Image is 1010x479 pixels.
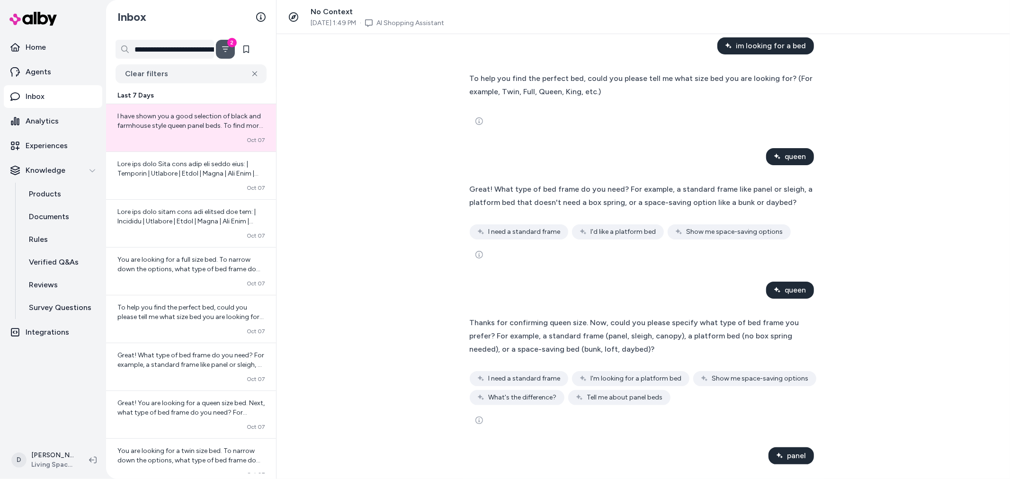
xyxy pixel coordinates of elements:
span: [DATE] 1:49 PM [311,18,356,28]
p: Agents [26,66,51,78]
button: See more [470,245,489,264]
span: Last 7 Days [117,91,154,100]
button: D[PERSON_NAME]Living Spaces [6,445,81,475]
a: Inbox [4,85,102,108]
a: I have shown you a good selection of black and farmhouse style queen panel beds. To find more opt... [106,104,276,151]
p: Experiences [26,140,68,151]
p: Products [29,188,61,200]
span: Living Spaces [31,460,74,470]
p: Reviews [29,279,58,291]
span: Great! You are looking for a queen size bed. Next, what type of bed frame do you need? For exampl... [117,399,265,445]
a: Agents [4,61,102,83]
p: Survey Questions [29,302,91,313]
p: Integrations [26,327,69,338]
span: Tell me about panel beds [587,393,663,402]
a: Experiences [4,134,102,157]
a: Products [19,183,102,205]
span: Oct 07 [247,471,265,479]
a: To help you find the perfect bed, could you please tell me what size bed you are looking for? (Fo... [106,295,276,343]
p: Analytics [26,115,59,127]
a: Great! You are looking for a queen size bed. Next, what type of bed frame do you need? For exampl... [106,390,276,438]
p: Rules [29,234,48,245]
a: Great! What type of bed frame do you need? For example, a standard frame like panel or sleigh, a ... [106,343,276,390]
span: Oct 07 [247,184,265,192]
span: Oct 07 [247,232,265,239]
span: I'm looking for a platform bed [591,374,682,383]
span: D [11,452,27,468]
h2: Inbox [117,10,146,24]
span: · [360,18,361,28]
span: im looking for a bed [736,40,806,52]
p: Inbox [26,91,45,102]
span: What's the difference? [489,393,557,402]
button: See more [470,411,489,430]
span: queen [785,284,806,296]
span: Oct 07 [247,136,265,144]
span: Oct 07 [247,328,265,335]
span: Oct 07 [247,423,265,431]
span: queen [785,151,806,162]
span: You are looking for a full size bed. To narrow down the options, what type of bed frame do you pr... [117,256,260,311]
a: Home [4,36,102,59]
a: Rules [19,228,102,251]
span: Thanks for confirming queen size. Now, could you please specify what type of bed frame you prefer... [470,318,799,354]
span: To help you find the perfect bed, could you please tell me what size bed you are looking for? (Fo... [470,74,813,96]
a: Lore ips dolo sitam cons adi elitsed doe tem: | Incididu | Utlabore | Etdol | Magna | Ali Enim | ... [106,199,276,247]
a: Reviews [19,274,102,296]
span: I need a standard frame [489,374,561,383]
a: Lore ips dolo Sita cons adip eli seddo eius: | Temporin | Utlabore | Etdol | Magna | Ali Enim | A... [106,151,276,199]
p: [PERSON_NAME] [31,451,74,460]
span: Show me space-saving options [687,227,783,237]
p: Verified Q&As [29,257,79,268]
img: alby Logo [9,12,57,26]
span: To help you find the perfect bed, could you please tell me what size bed you are looking for? (Fo... [117,303,264,330]
div: 2 [227,38,237,47]
a: Documents [19,205,102,228]
a: Integrations [4,321,102,344]
button: Knowledge [4,159,102,182]
span: Show me space-saving options [712,374,809,383]
span: Oct 07 [247,375,265,383]
a: You are looking for a full size bed. To narrow down the options, what type of bed frame do you pr... [106,247,276,295]
a: Verified Q&As [19,251,102,274]
a: Analytics [4,110,102,133]
span: I have shown you a good selection of black and farmhouse style queen panel beds. To find more opt... [117,112,265,168]
button: Filter [216,40,235,59]
button: See more [470,112,489,131]
p: Documents [29,211,69,222]
a: AI Shopping Assistant [376,18,444,28]
span: No Context [311,7,353,16]
a: Survey Questions [19,296,102,319]
span: panel [787,450,806,461]
span: I need a standard frame [489,227,561,237]
p: Knowledge [26,165,65,176]
span: I'd like a platform bed [591,227,656,237]
p: Home [26,42,46,53]
span: Oct 07 [247,280,265,287]
span: Great! What type of bed frame do you need? For example, a standard frame like panel or sleigh, a ... [117,351,264,388]
button: Clear filters [116,64,267,83]
span: Great! What type of bed frame do you need? For example, a standard frame like panel or sleigh, a ... [470,185,813,207]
